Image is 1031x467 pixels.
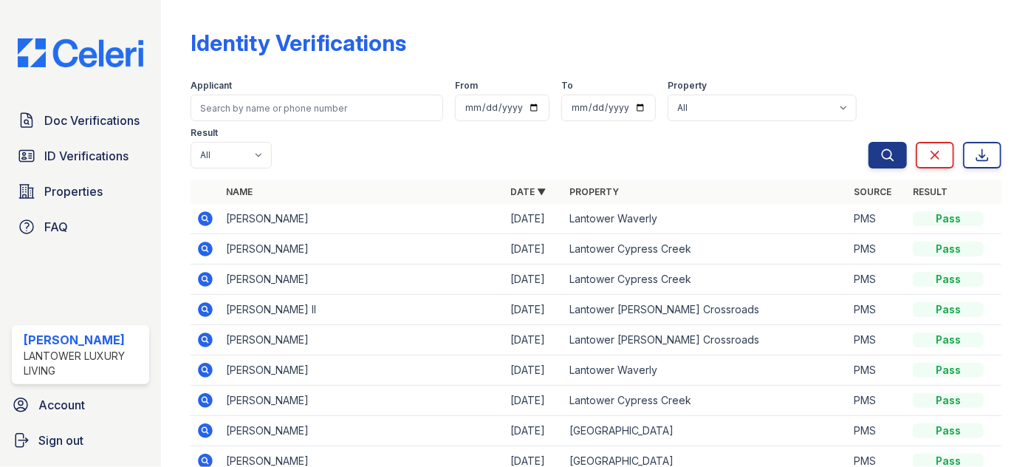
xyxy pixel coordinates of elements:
input: Search by name or phone number [191,95,443,121]
td: PMS [848,386,907,416]
td: [DATE] [504,386,564,416]
span: ID Verifications [44,147,129,165]
td: Lantower Waverly [564,355,848,386]
span: Sign out [38,432,83,449]
td: [DATE] [504,234,564,265]
td: [DATE] [504,295,564,325]
label: To [561,80,573,92]
div: Pass [913,302,984,317]
td: [PERSON_NAME] II [220,295,504,325]
td: PMS [848,234,907,265]
td: Lantower Cypress Creek [564,386,848,416]
a: Name [226,186,253,197]
td: Lantower Cypress Creek [564,234,848,265]
td: PMS [848,204,907,234]
td: [PERSON_NAME] [220,416,504,446]
a: ID Verifications [12,141,149,171]
a: Doc Verifications [12,106,149,135]
a: Account [6,390,155,420]
td: PMS [848,325,907,355]
label: Result [191,127,218,139]
span: Doc Verifications [44,112,140,129]
td: [DATE] [504,416,564,446]
td: [GEOGRAPHIC_DATA] [564,416,848,446]
div: [PERSON_NAME] [24,331,143,349]
div: Identity Verifications [191,30,406,56]
td: PMS [848,416,907,446]
div: Pass [913,242,984,256]
label: From [455,80,478,92]
td: [PERSON_NAME] [220,234,504,265]
a: Source [854,186,891,197]
span: Properties [44,183,103,200]
span: Account [38,396,85,414]
a: Date ▼ [510,186,546,197]
td: [DATE] [504,325,564,355]
td: [DATE] [504,355,564,386]
td: [PERSON_NAME] [220,386,504,416]
div: Pass [913,393,984,408]
div: Pass [913,211,984,226]
a: Result [913,186,948,197]
img: CE_Logo_Blue-a8612792a0a2168367f1c8372b55b34899dd931a85d93a1a3d3e32e68fde9ad4.png [6,38,155,67]
div: Pass [913,272,984,287]
a: Sign out [6,426,155,455]
a: Property [569,186,619,197]
td: PMS [848,355,907,386]
td: Lantower [PERSON_NAME] Crossroads [564,295,848,325]
td: [PERSON_NAME] [220,355,504,386]
td: Lantower Waverly [564,204,848,234]
div: Lantower Luxury Living [24,349,143,378]
td: [PERSON_NAME] [220,265,504,295]
td: [PERSON_NAME] [220,204,504,234]
td: [DATE] [504,204,564,234]
label: Property [668,80,707,92]
td: PMS [848,265,907,295]
div: Pass [913,333,984,347]
td: Lantower [PERSON_NAME] Crossroads [564,325,848,355]
label: Applicant [191,80,232,92]
td: [DATE] [504,265,564,295]
td: PMS [848,295,907,325]
td: [PERSON_NAME] [220,325,504,355]
a: FAQ [12,212,149,242]
td: Lantower Cypress Creek [564,265,848,295]
span: FAQ [44,218,68,236]
div: Pass [913,423,984,438]
a: Properties [12,177,149,206]
div: Pass [913,363,984,378]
